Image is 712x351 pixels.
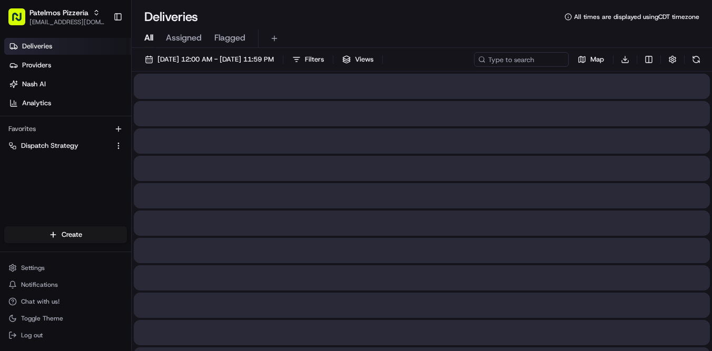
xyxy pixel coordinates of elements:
button: Notifications [4,277,127,292]
button: Map [573,52,609,67]
h1: Deliveries [144,8,198,25]
a: Providers [4,57,131,74]
span: [DATE] 12:00 AM - [DATE] 11:59 PM [157,55,274,64]
button: Dispatch Strategy [4,137,127,154]
span: All [144,32,153,44]
span: Create [62,230,82,239]
button: Log out [4,328,127,343]
button: Patelmos Pizzeria[EMAIL_ADDRESS][DOMAIN_NAME] [4,4,109,29]
span: Settings [21,264,45,272]
a: Dispatch Strategy [8,141,110,151]
button: Settings [4,260,127,275]
button: [DATE] 12:00 AM - [DATE] 11:59 PM [140,52,279,67]
a: Nash AI [4,76,131,93]
span: Notifications [21,280,58,289]
span: Nash AI [22,79,46,89]
input: Type to search [474,52,569,67]
span: Toggle Theme [21,314,63,323]
span: All times are displayed using CDT timezone [574,13,699,21]
button: Refresh [689,52,704,67]
span: Log out [21,331,43,339]
button: Views [338,52,378,67]
button: Create [4,226,127,243]
span: Assigned [166,32,202,44]
span: Views [355,55,373,64]
span: Deliveries [22,42,52,51]
span: Dispatch Strategy [21,141,78,151]
button: Chat with us! [4,294,127,309]
button: Patelmos Pizzeria [29,7,88,18]
div: Favorites [4,121,127,137]
span: Map [590,55,604,64]
button: [EMAIL_ADDRESS][DOMAIN_NAME] [29,18,105,26]
button: Toggle Theme [4,311,127,326]
span: Providers [22,61,51,70]
span: Chat with us! [21,297,60,306]
span: Flagged [214,32,245,44]
span: Analytics [22,98,51,108]
span: Filters [305,55,324,64]
a: Analytics [4,95,131,112]
a: Deliveries [4,38,131,55]
button: Filters [288,52,329,67]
